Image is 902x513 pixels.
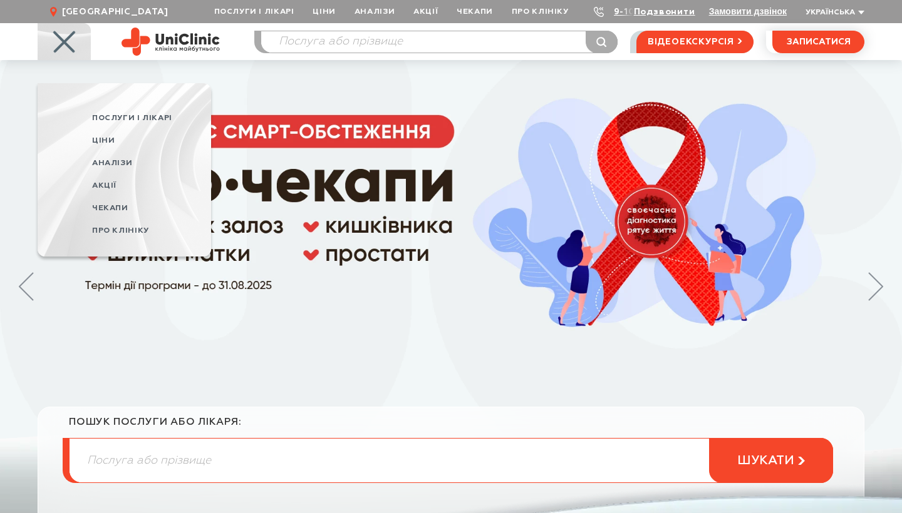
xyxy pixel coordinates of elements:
[634,8,695,16] a: Подзвонити
[92,226,149,235] span: Про клініку
[92,114,172,122] span: Послуги і лікарі
[92,159,132,167] span: Аналізи
[92,181,117,190] span: Акції
[92,197,211,220] a: Чекапи
[92,204,128,212] span: Чекапи
[92,130,211,152] a: Ціни
[92,136,115,145] span: Ціни
[806,9,855,16] span: Українська
[69,416,833,438] div: пошук послуги або лікаря:
[70,439,832,482] input: Послуга або прізвище
[802,8,864,18] button: Українська
[92,175,211,197] a: Акції
[787,38,851,46] span: записатися
[737,453,794,469] span: шукати
[261,31,617,53] input: Послуга або прізвище
[92,152,211,175] a: Аналізи
[614,8,641,16] a: 9-103
[709,6,787,16] button: Замовити дзвінок
[636,31,754,53] a: відеоекскурсія
[772,31,864,53] button: записатися
[122,28,220,56] img: Uniclinic
[62,6,168,18] span: [GEOGRAPHIC_DATA]
[709,438,833,483] button: шукати
[648,31,734,53] span: відеоекскурсія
